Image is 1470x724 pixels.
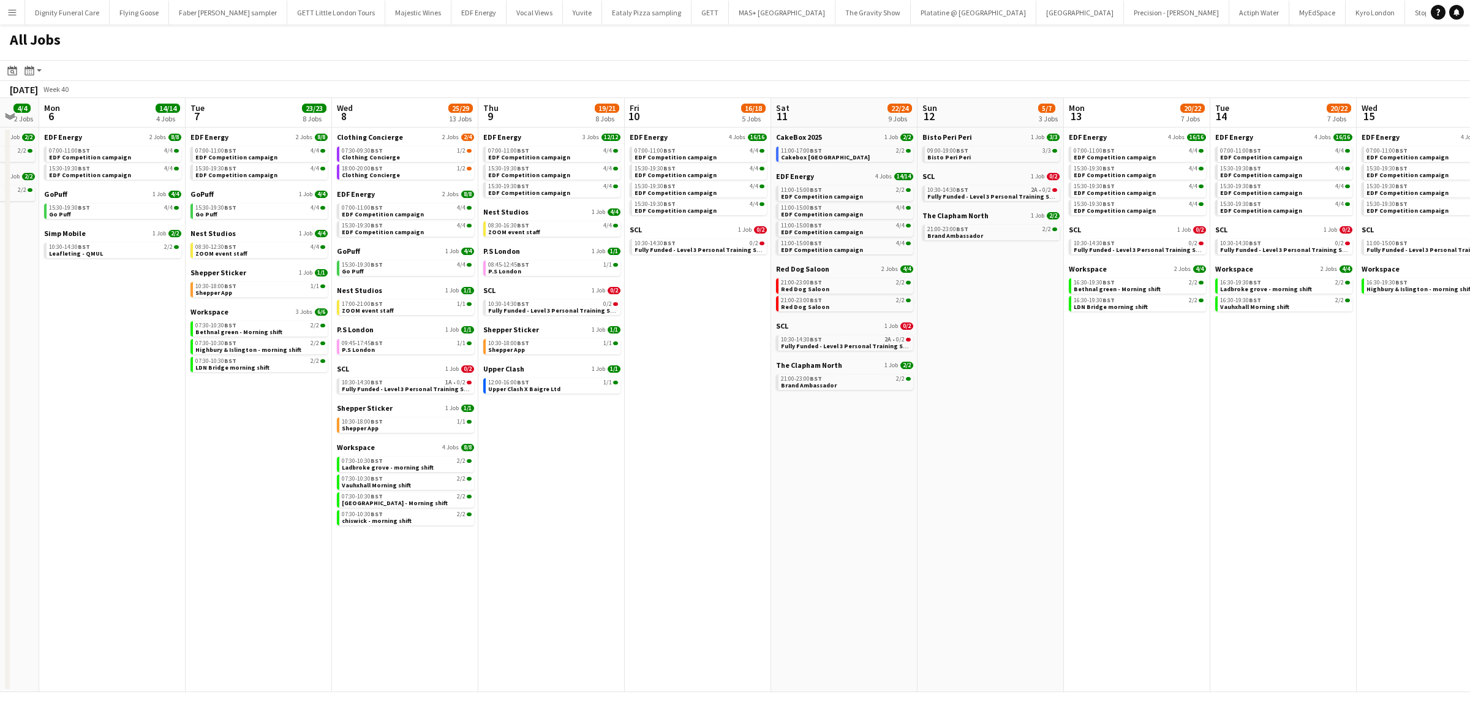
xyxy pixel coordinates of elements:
[602,1,692,25] button: Eataly Pizza sampling
[1124,1,1229,25] button: Precision - [PERSON_NAME]
[1289,1,1346,25] button: MyEdSpace
[1405,1,1455,25] button: Stoptober
[385,1,451,25] button: Majestic Wines
[563,1,602,25] button: Yuvite
[911,1,1036,25] button: Platatine @ [GEOGRAPHIC_DATA]
[835,1,911,25] button: The Gravity Show
[1346,1,1405,25] button: Kyro London
[287,1,385,25] button: GETT Little London Tours
[40,85,71,94] span: Week 40
[1229,1,1289,25] button: Actiph Water
[10,83,38,96] div: [DATE]
[692,1,729,25] button: GETT
[110,1,169,25] button: Flying Goose
[1036,1,1124,25] button: [GEOGRAPHIC_DATA]
[507,1,563,25] button: Vocal Views
[169,1,287,25] button: Faber [PERSON_NAME] sampler
[451,1,507,25] button: EDF Energy
[25,1,110,25] button: Dignity Funeral Care
[729,1,835,25] button: MAS+ [GEOGRAPHIC_DATA]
